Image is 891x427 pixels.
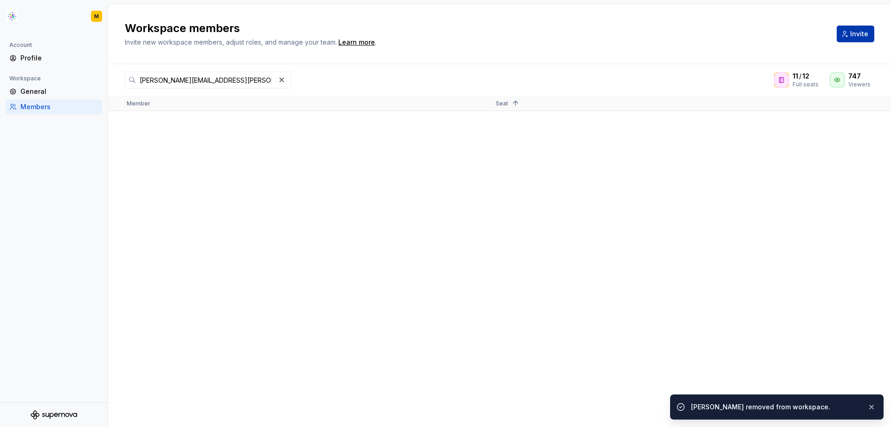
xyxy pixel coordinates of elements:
img: b2369ad3-f38c-46c1-b2a2-f2452fdbdcd2.png [6,11,18,22]
div: M [94,13,99,20]
div: Members [20,102,98,112]
span: Invite new workspace members, adjust roles, and manage your team. [125,38,337,46]
span: 11 [793,72,798,81]
div: Viewers [848,81,871,88]
span: 12 [802,72,809,81]
a: Profile [6,51,102,66]
span: Invite [850,29,868,39]
h2: Workspace members [125,21,826,36]
div: Workspace [6,73,45,84]
div: [PERSON_NAME] removed from workspace. [691,402,860,412]
a: General [6,84,102,99]
button: M [2,6,106,26]
span: Seat [496,100,508,107]
span: . [337,39,376,46]
a: Learn more [338,38,375,47]
div: Full seats [793,81,819,88]
span: Member [127,100,150,107]
div: Account [6,39,36,51]
div: Profile [20,53,98,63]
div: / [793,72,819,81]
input: Search in workspace members... [136,72,275,88]
span: 747 [848,72,861,81]
a: Members [6,99,102,114]
button: Invite [837,26,874,42]
div: General [20,87,98,96]
svg: Supernova Logo [31,410,77,420]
